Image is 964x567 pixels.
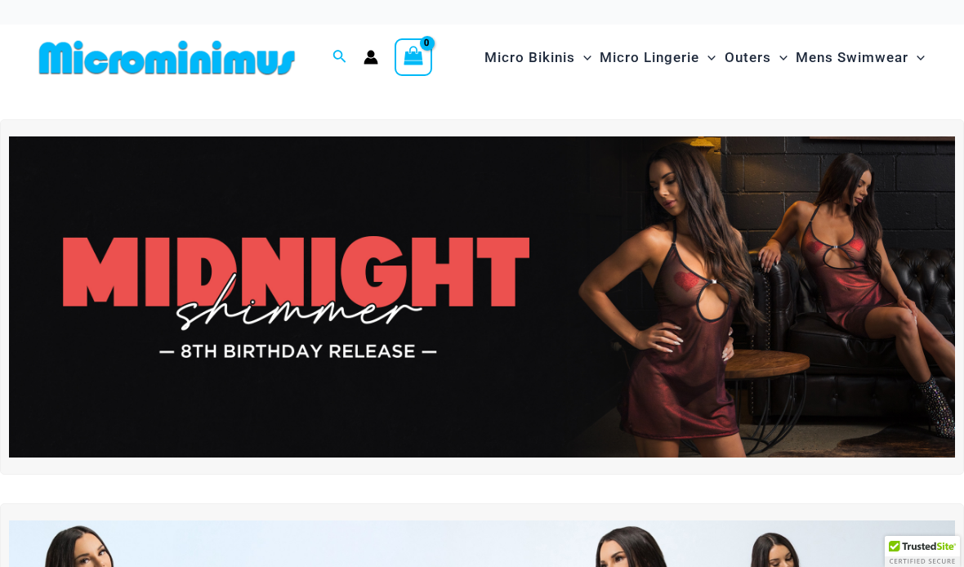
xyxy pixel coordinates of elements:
span: Micro Lingerie [600,37,699,78]
a: OutersMenu ToggleMenu Toggle [721,33,792,83]
a: Micro BikinisMenu ToggleMenu Toggle [480,33,596,83]
a: Mens SwimwearMenu ToggleMenu Toggle [792,33,929,83]
a: Micro LingerieMenu ToggleMenu Toggle [596,33,720,83]
a: Search icon link [332,47,347,68]
nav: Site Navigation [478,30,931,85]
span: Micro Bikinis [484,37,575,78]
a: Account icon link [364,50,378,65]
div: TrustedSite Certified [885,536,960,567]
a: View Shopping Cart, empty [395,38,432,76]
span: Menu Toggle [575,37,591,78]
span: Menu Toggle [699,37,716,78]
span: Menu Toggle [908,37,925,78]
span: Menu Toggle [771,37,788,78]
img: MM SHOP LOGO FLAT [33,39,301,76]
span: Mens Swimwear [796,37,908,78]
img: Midnight Shimmer Red Dress [9,136,955,458]
span: Outers [725,37,771,78]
